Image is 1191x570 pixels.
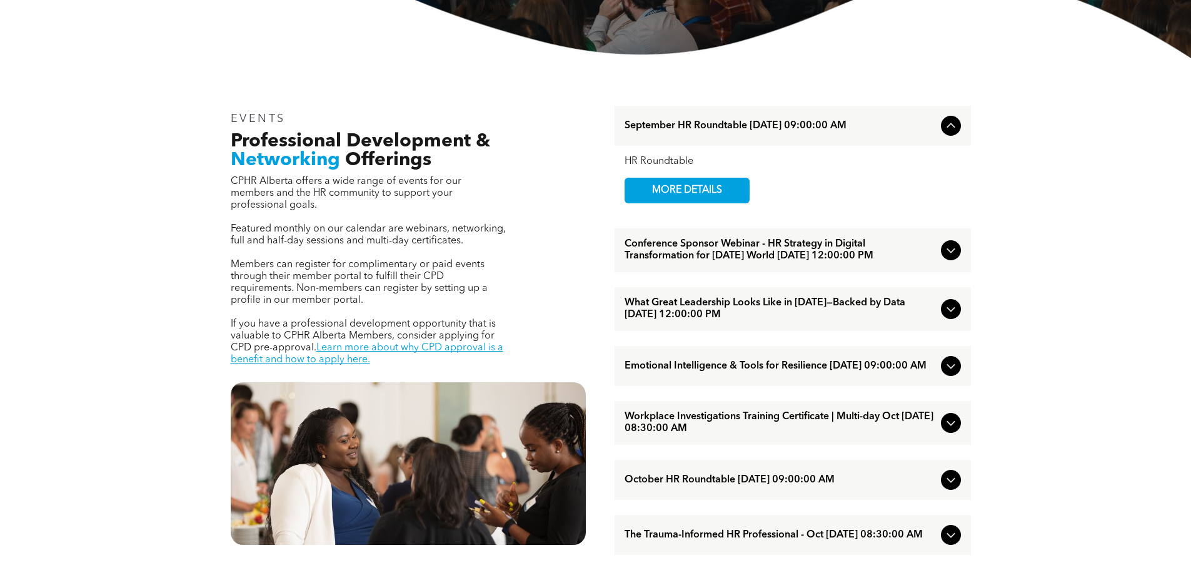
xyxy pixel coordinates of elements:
span: CPHR Alberta offers a wide range of events for our members and the HR community to support your p... [231,176,461,210]
span: If you have a professional development opportunity that is valuable to CPHR Alberta Members, cons... [231,319,496,353]
span: Offerings [345,151,431,170]
span: Workplace Investigations Training Certificate | Multi-day Oct [DATE] 08:30:00 AM [625,411,936,435]
a: MORE DETAILS [625,178,750,203]
span: Members can register for complimentary or paid events through their member portal to fulfill thei... [231,260,488,305]
div: HR Roundtable [625,156,961,168]
span: Professional Development & [231,132,490,151]
span: EVENTS [231,113,286,125]
span: The Trauma-Informed HR Professional - Oct [DATE] 08:30:00 AM [625,529,936,541]
span: What Great Leadership Looks Like in [DATE]—Backed by Data [DATE] 12:00:00 PM [625,297,936,321]
span: Conference Sponsor Webinar - HR Strategy in Digital Transformation for [DATE] World [DATE] 12:00:... [625,238,936,262]
span: Featured monthly on our calendar are webinars, networking, full and half-day sessions and multi-d... [231,224,506,246]
span: MORE DETAILS [638,178,736,203]
span: Networking [231,151,340,170]
span: Emotional Intelligence & Tools for Resilience [DATE] 09:00:00 AM [625,360,936,372]
span: September HR Roundtable [DATE] 09:00:00 AM [625,120,936,132]
span: October HR Roundtable [DATE] 09:00:00 AM [625,474,936,486]
a: Learn more about why CPD approval is a benefit and how to apply here. [231,343,503,365]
